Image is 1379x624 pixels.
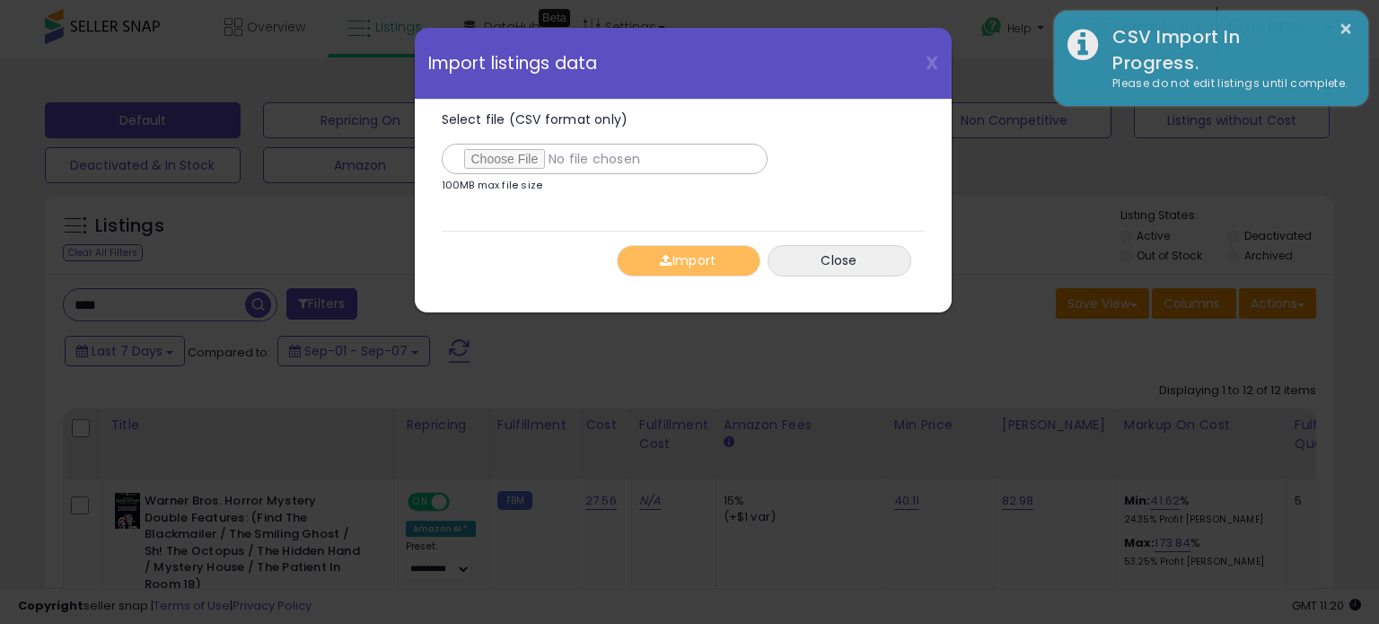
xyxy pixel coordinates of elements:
p: 100MB max file size [442,180,543,190]
div: CSV Import In Progress. [1099,24,1355,75]
button: Import [617,245,760,277]
button: Close [768,245,911,277]
span: Select file (CSV format only) [442,110,628,128]
div: Please do not edit listings until complete. [1099,75,1355,92]
span: Import listings data [428,55,598,72]
button: × [1339,18,1353,40]
span: X [926,50,938,75]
